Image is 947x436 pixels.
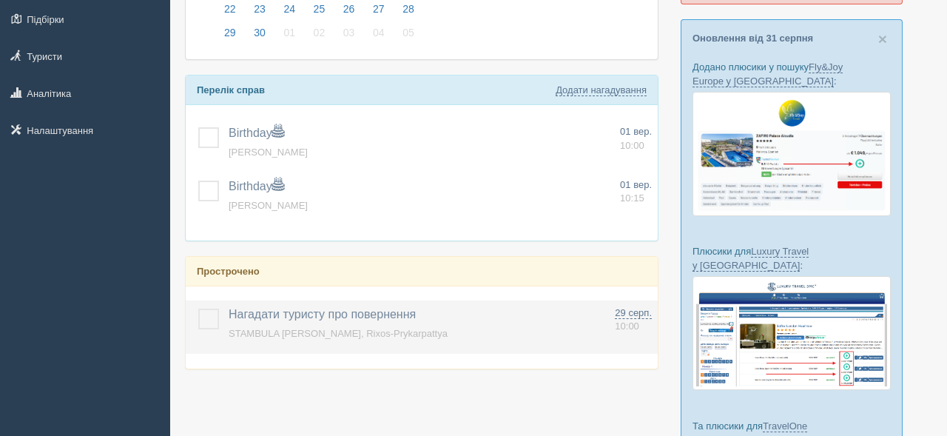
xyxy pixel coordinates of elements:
a: Додати нагадування [556,84,647,96]
a: 01 вер. 10:00 [620,125,652,152]
span: 29 серп. [615,307,652,319]
span: 02 [310,23,329,42]
a: 22 [216,1,244,24]
a: 26 [335,1,363,24]
button: Close [878,31,887,47]
a: STAMBULA [PERSON_NAME], Rixos-Prykarpattya [229,328,448,339]
a: [PERSON_NAME] [229,200,308,211]
a: 30 [246,24,274,48]
a: 29 [216,24,244,48]
a: 01 вер. 10:15 [620,178,652,206]
a: Нагадати туристу про повернення [229,308,416,321]
p: Плюсики для : [692,244,891,272]
a: [PERSON_NAME] [229,147,308,158]
a: 25 [306,1,334,24]
span: 01 вер. [620,179,652,190]
span: 03 [340,23,359,42]
span: 10:00 [620,140,644,151]
b: Прострочено [197,266,260,277]
a: Birthday [229,127,284,139]
a: 02 [306,24,334,48]
a: Birthday [229,180,284,192]
a: 27 [365,1,393,24]
a: 04 [365,24,393,48]
span: 01 вер. [620,126,652,137]
span: 04 [369,23,388,42]
b: Перелік справ [197,84,265,95]
img: luxury-travel-%D0%BF%D0%BE%D0%B4%D0%B1%D0%BE%D1%80%D0%BA%D0%B0-%D1%81%D1%80%D0%BC-%D0%B4%D0%BB%D1... [692,276,891,390]
a: 01 [275,24,303,48]
a: Оновлення від 31 серпня [692,33,813,44]
a: 03 [335,24,363,48]
span: 01 [280,23,299,42]
a: Fly&Joy Europe у [GEOGRAPHIC_DATA] [692,61,843,87]
a: Luxury Travel у [GEOGRAPHIC_DATA] [692,246,809,272]
a: 05 [394,24,419,48]
a: 23 [246,1,274,24]
span: 10:15 [620,192,644,204]
a: 24 [275,1,303,24]
span: × [878,30,887,47]
p: Додано плюсики у пошуку : [692,60,891,88]
img: fly-joy-de-proposal-crm-for-travel-agency.png [692,92,891,216]
span: 30 [250,23,269,42]
span: 10:00 [615,321,639,332]
span: 05 [399,23,418,42]
span: 29 [220,23,240,42]
a: 29 серп. 10:00 [615,306,652,334]
a: 28 [394,1,419,24]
